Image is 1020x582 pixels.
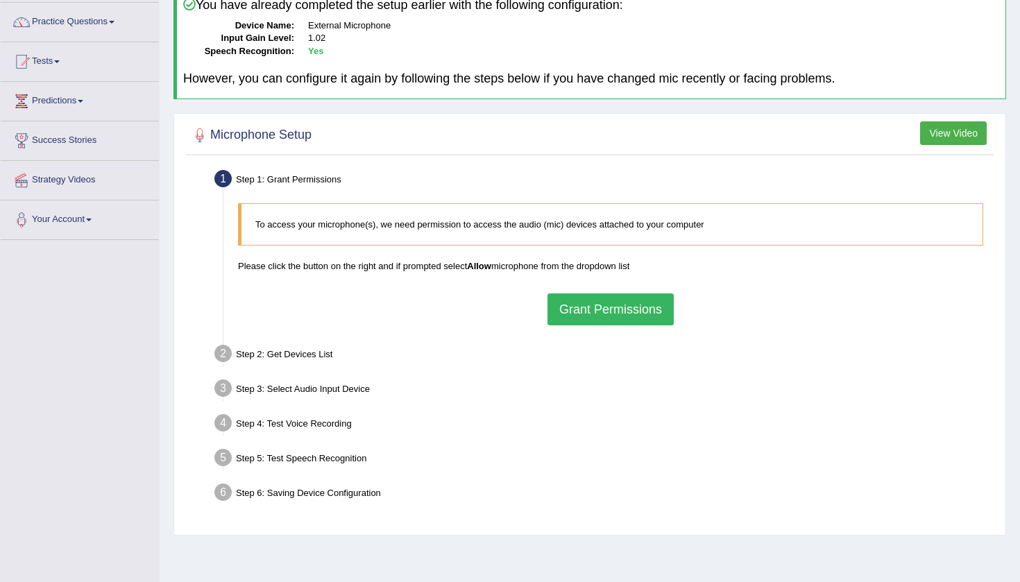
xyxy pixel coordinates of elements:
[308,19,999,33] dd: External Microphone
[208,479,999,510] div: Step 6: Saving Device Configuration
[183,72,999,86] h4: However, you can configure it again by following the steps below if you have changed mic recently...
[1,82,159,117] a: Predictions
[1,121,159,156] a: Success Stories
[920,121,987,145] button: View Video
[183,19,294,33] dt: Device Name:
[208,341,999,371] div: Step 2: Get Devices List
[238,259,983,273] p: Please click the button on the right and if prompted select microphone from the dropdown list
[255,218,969,231] p: To access your microphone(s), we need permission to access the audio (mic) devices attached to yo...
[1,42,159,77] a: Tests
[208,166,999,196] div: Step 1: Grant Permissions
[1,200,159,235] a: Your Account
[308,32,999,45] dd: 1.02
[208,375,999,406] div: Step 3: Select Audio Input Device
[208,445,999,475] div: Step 5: Test Speech Recognition
[1,161,159,196] a: Strategy Videos
[308,46,323,56] b: Yes
[183,32,294,45] dt: Input Gain Level:
[183,45,294,58] dt: Speech Recognition:
[208,410,999,440] div: Step 4: Test Voice Recording
[467,261,491,271] b: Allow
[189,125,312,146] h2: Microphone Setup
[1,3,159,37] a: Practice Questions
[547,293,674,325] button: Grant Permissions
